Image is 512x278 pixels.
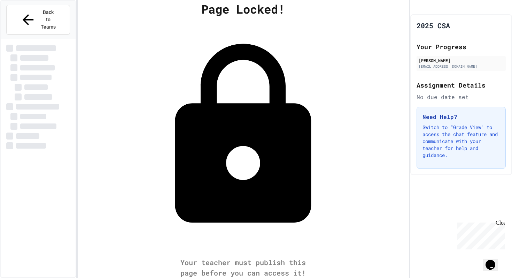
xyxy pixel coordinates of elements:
[422,113,500,121] h3: Need Help?
[483,250,505,271] iframe: chat widget
[454,220,505,249] iframe: chat widget
[6,5,70,35] button: Back to Teams
[417,93,506,101] div: No due date set
[419,57,504,63] div: [PERSON_NAME]
[3,3,48,44] div: Chat with us now!Close
[173,257,313,278] div: Your teacher must publish this page before you can access it!
[417,42,506,52] h2: Your Progress
[40,9,57,31] span: Back to Teams
[419,64,504,69] div: [EMAIL_ADDRESS][DOMAIN_NAME]
[422,124,500,159] p: Switch to "Grade View" to access the chat feature and communicate with your teacher for help and ...
[417,21,450,30] h1: 2025 CSA
[417,80,506,90] h2: Assignment Details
